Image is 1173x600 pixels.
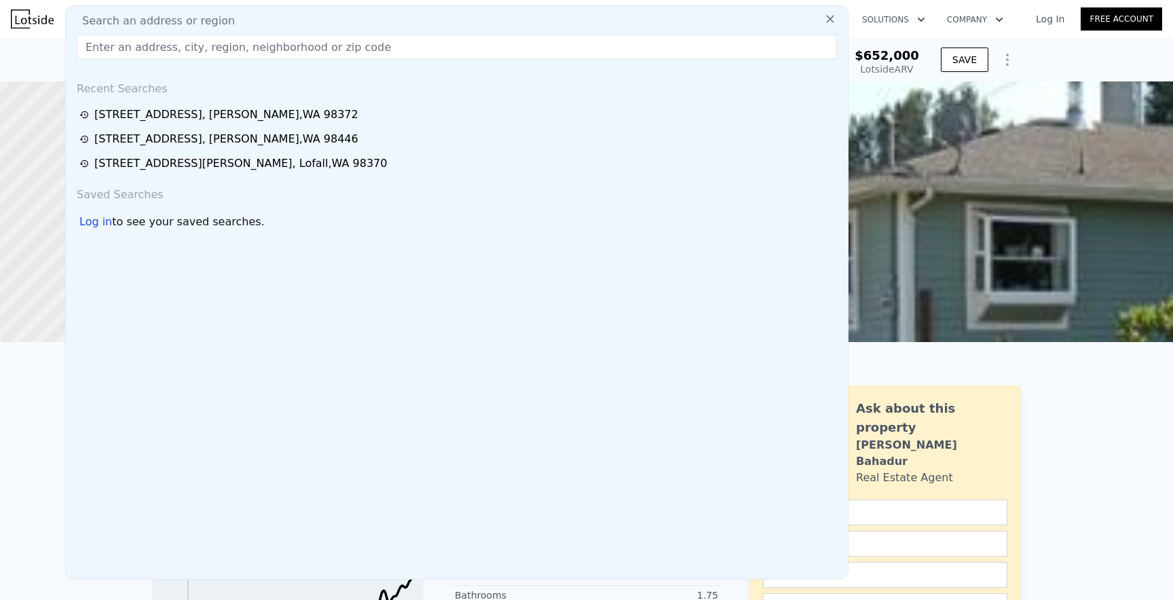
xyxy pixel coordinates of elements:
[763,531,1007,557] input: Email
[94,107,358,123] div: [STREET_ADDRESS] , [PERSON_NAME] , WA 98372
[941,48,988,72] button: SAVE
[112,214,264,230] span: to see your saved searches.
[94,131,358,147] div: [STREET_ADDRESS] , [PERSON_NAME] , WA 98446
[856,399,1007,437] div: Ask about this property
[1020,12,1081,26] a: Log In
[851,7,936,32] button: Solutions
[763,562,1007,588] input: Phone
[856,470,953,486] div: Real Estate Agent
[79,131,838,147] a: [STREET_ADDRESS], [PERSON_NAME],WA 98446
[936,7,1014,32] button: Company
[79,107,838,123] a: [STREET_ADDRESS], [PERSON_NAME],WA 98372
[11,10,54,29] img: Lotside
[855,48,919,62] span: $652,000
[79,155,838,172] a: [STREET_ADDRESS][PERSON_NAME], Lofall,WA 98370
[763,500,1007,525] input: Name
[79,214,112,230] div: Log in
[994,46,1021,73] button: Show Options
[94,155,387,172] div: [STREET_ADDRESS][PERSON_NAME] , Lofall , WA 98370
[77,35,837,59] input: Enter an address, city, region, neighborhood or zip code
[855,62,919,76] div: Lotside ARV
[856,437,1007,470] div: [PERSON_NAME] Bahadur
[71,70,842,102] div: Recent Searches
[71,13,235,29] span: Search an address or region
[71,176,842,208] div: Saved Searches
[1081,7,1162,31] a: Free Account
